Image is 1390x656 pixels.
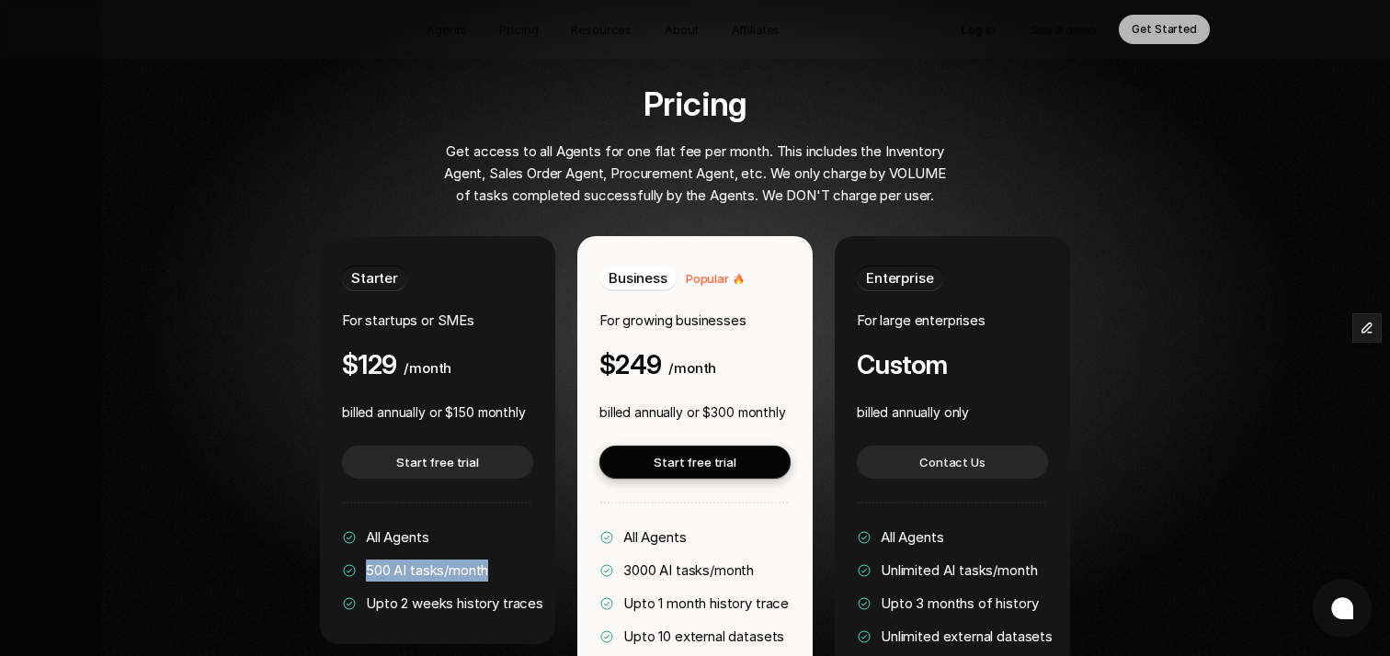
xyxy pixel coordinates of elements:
span: All Agents [881,528,944,546]
p: Start free trial [654,453,736,471]
span: All Agents [366,528,429,546]
span: Upto 3 months of history [881,594,1038,612]
p: See a demo [1031,20,1098,39]
p: Affiliates [732,20,780,39]
a: Pricing [488,15,549,44]
a: Resources [560,15,643,44]
p: billed annually or $150 monthly [342,402,526,424]
p: Pricing [499,20,538,39]
h2: Pricing [291,85,1099,122]
a: See a demo [1018,15,1111,44]
p: Log in [962,20,995,39]
a: Get Started [1119,15,1210,44]
p: Agents [427,20,466,39]
span: Upto 2 weeks history traces [366,594,543,612]
span: Upto 10 external datasets [623,628,784,645]
span: Enterprise [866,269,934,287]
span: Unlimited AI tasks/month [881,561,1037,579]
span: /month [404,359,451,377]
p: billed annually or $300 monthly [599,402,786,424]
span: 3000 AI tasks/month [623,561,754,579]
span: Starter [351,269,398,287]
span: Upto 1 month history trace [623,594,789,612]
p: billed annually only [857,402,969,424]
span: /month [668,359,716,377]
p: Resources [571,20,632,39]
span: Popular [686,271,729,286]
p: Contact Us [919,453,986,471]
h4: Custom [857,350,947,379]
span: For startups or SMEs [342,311,474,329]
a: About [654,15,709,44]
span: All Agents [623,528,687,546]
button: Open chat window [1313,579,1372,638]
a: Start free trial [599,446,791,479]
a: Contact Us [857,446,1048,479]
span: Unlimited external datasets [881,628,1053,645]
a: Start free trial [342,446,533,479]
p: Start free trial [396,453,479,471]
a: Agents [416,15,477,44]
p: Get Started [1132,20,1197,39]
span: Business [609,269,667,287]
a: Log in [949,15,1008,44]
a: Affiliates [721,15,792,44]
h4: $249 [599,350,661,379]
h4: $129 [342,350,396,379]
span: Get access to all Agents for one flat fee per month. This includes the Inventory Agent, Sales Ord... [444,142,950,204]
span: 500 AI tasks/month [366,561,488,579]
p: About [665,20,698,39]
button: Edit Framer Content [1353,314,1381,342]
span: For growing businesses [599,311,746,329]
span: For large enterprises [857,311,986,329]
